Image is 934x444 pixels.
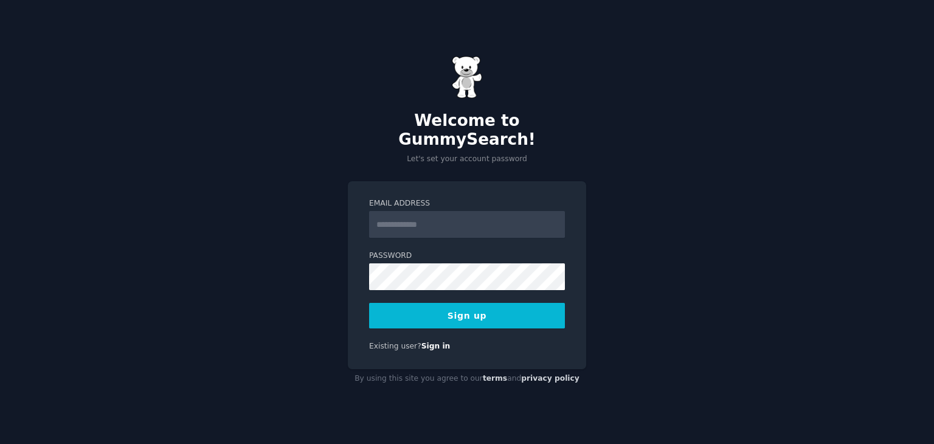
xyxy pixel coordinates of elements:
a: terms [483,374,507,383]
p: Let's set your account password [348,154,586,165]
button: Sign up [369,303,565,328]
img: Gummy Bear [452,56,482,99]
div: By using this site you agree to our and [348,369,586,389]
h2: Welcome to GummySearch! [348,111,586,150]
label: Password [369,251,565,262]
label: Email Address [369,198,565,209]
a: Sign in [421,342,451,350]
a: privacy policy [521,374,579,383]
span: Existing user? [369,342,421,350]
